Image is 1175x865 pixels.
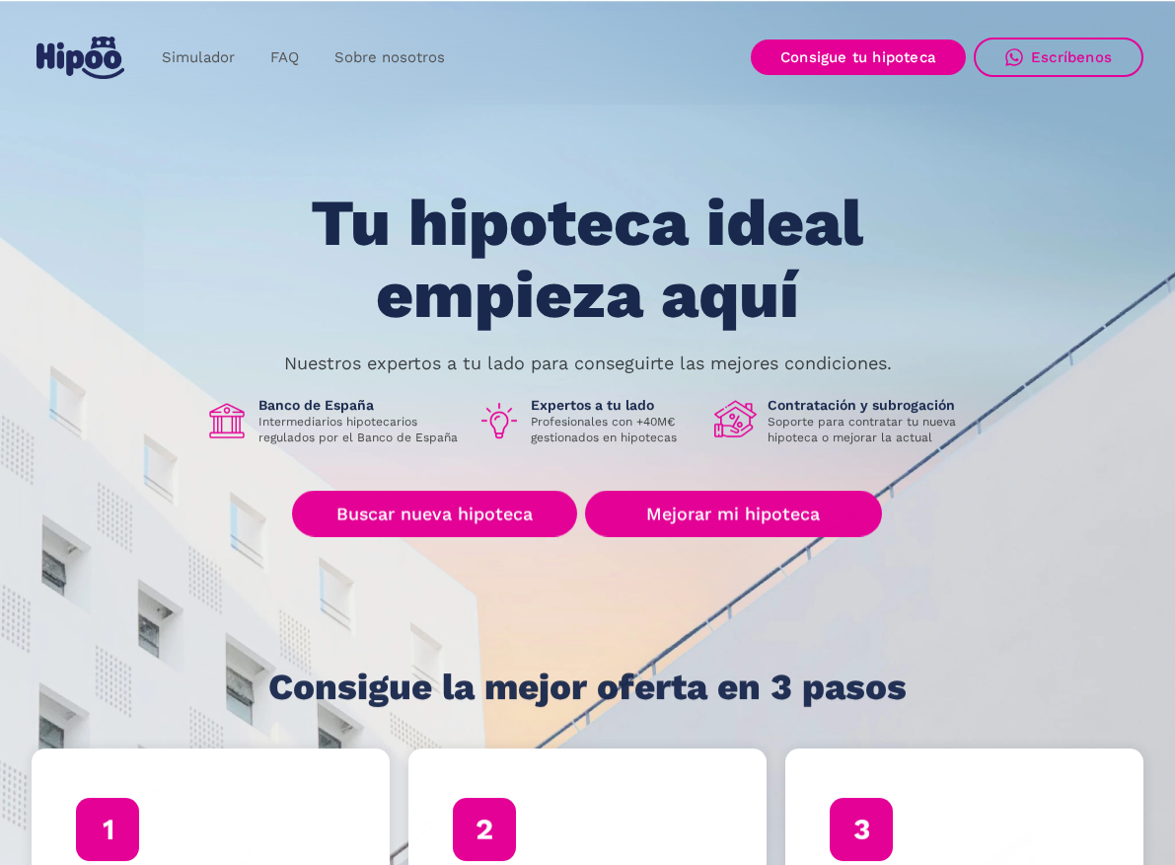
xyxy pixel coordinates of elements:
h1: Contratación y subrogación [768,396,971,414]
a: Mejorar mi hipoteca [585,491,882,537]
p: Soporte para contratar tu nueva hipoteca o mejorar la actual [768,414,971,445]
p: Intermediarios hipotecarios regulados por el Banco de España [258,414,462,445]
div: Escríbenos [1031,48,1112,66]
h1: Tu hipoteca ideal empieza aquí [213,188,961,331]
a: Buscar nueva hipoteca [292,491,577,537]
a: home [32,29,128,87]
h1: Expertos a tu lado [531,396,698,414]
a: FAQ [253,39,317,77]
p: Nuestros expertos a tu lado para conseguirte las mejores condiciones. [284,355,892,371]
a: Simulador [144,39,253,77]
h1: Consigue la mejor oferta en 3 pasos [268,668,907,707]
p: Profesionales con +40M€ gestionados en hipotecas [531,414,698,445]
a: Consigue tu hipoteca [751,39,966,75]
a: Sobre nosotros [317,39,463,77]
a: Escríbenos [974,38,1143,77]
h1: Banco de España [258,396,462,414]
